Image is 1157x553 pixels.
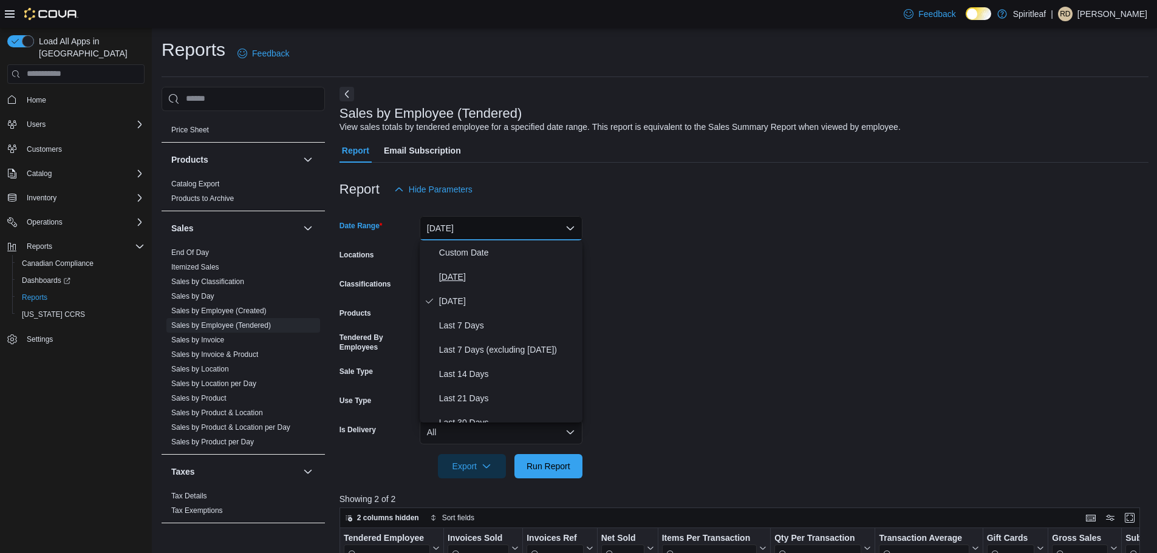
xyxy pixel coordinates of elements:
span: [US_STATE] CCRS [22,310,85,319]
button: Home [2,91,149,109]
a: Reports [17,290,52,305]
label: Sale Type [340,367,373,376]
span: Users [22,117,145,132]
span: Export [445,454,499,478]
span: Sales by Product & Location [171,408,263,418]
button: Users [2,116,149,133]
a: Itemized Sales [171,263,219,271]
span: Reports [22,239,145,254]
a: Sales by Invoice [171,336,224,344]
span: Last 30 Days [439,415,578,430]
button: Sales [171,222,298,234]
button: 2 columns hidden [340,511,424,525]
p: [PERSON_NAME] [1077,7,1147,21]
span: Sales by Location [171,364,229,374]
p: | [1051,7,1053,21]
h1: Reports [162,38,225,62]
a: Home [22,93,51,107]
span: [DATE] [439,270,578,284]
label: Date Range [340,221,383,231]
button: Operations [2,214,149,231]
a: Tax Details [171,492,207,500]
span: Catalog [22,166,145,181]
div: Pricing [162,123,325,142]
a: Dashboards [12,272,149,289]
span: Last 21 Days [439,391,578,405]
a: Sales by Product per Day [171,438,254,446]
button: Reports [2,238,149,255]
div: Sales [162,245,325,454]
span: Last 7 Days [439,318,578,333]
div: Tendered Employee [344,532,430,544]
button: Taxes [171,466,298,478]
h3: Products [171,154,208,166]
button: Customers [2,140,149,158]
a: Sales by Classification [171,277,244,286]
span: Inventory [27,193,56,203]
label: Is Delivery [340,425,376,435]
span: Home [27,95,46,105]
button: Pricing [301,98,315,113]
a: Sales by Product & Location per Day [171,423,290,432]
span: Users [27,120,46,129]
button: Catalog [2,165,149,182]
span: Customers [22,141,145,157]
button: Inventory [2,189,149,206]
button: Products [171,154,298,166]
a: Sales by Location [171,365,229,373]
span: Feedback [252,47,289,59]
div: View sales totals by tendered employee for a specified date range. This report is equivalent to t... [340,121,901,134]
button: Products [301,152,315,167]
a: Feedback [233,41,294,66]
span: Products to Archive [171,194,234,203]
button: Operations [22,215,67,229]
a: Sales by Location per Day [171,379,256,388]
button: Users [22,117,50,132]
span: Sales by Invoice & Product [171,350,258,359]
a: End Of Day [171,248,209,257]
span: Last 14 Days [439,367,578,381]
h3: Sales [171,222,194,234]
button: Hide Parameters [389,177,477,202]
button: Enter fullscreen [1122,511,1137,525]
span: Settings [22,331,145,347]
button: Display options [1103,511,1118,525]
span: Sales by Location per Day [171,379,256,388]
button: Reports [22,239,57,254]
div: Qty Per Transaction [774,532,861,544]
span: Feedback [918,8,955,20]
a: Tax Exemptions [171,506,223,515]
span: Inventory [22,191,145,205]
div: Products [162,177,325,211]
a: Sales by Employee (Tendered) [171,321,271,330]
span: Tax Exemptions [171,506,223,515]
span: Sales by Day [171,291,214,301]
button: Sales [301,221,315,236]
img: Cova [24,8,78,20]
label: Locations [340,250,374,260]
button: [US_STATE] CCRS [12,306,149,323]
a: Sales by Day [171,292,214,300]
span: Hide Parameters [409,183,473,195]
span: Reports [27,242,52,251]
span: Canadian Compliance [22,259,94,268]
nav: Complex example [7,86,145,380]
span: Sort fields [442,513,474,523]
label: Use Type [340,396,371,405]
a: Catalog Export [171,180,219,188]
span: [DATE] [439,294,578,308]
span: Dashboards [17,273,145,288]
h3: Report [340,182,380,197]
button: All [420,420,582,444]
div: Select listbox [420,240,582,422]
button: Settings [2,330,149,348]
p: Showing 2 of 2 [340,493,1148,505]
span: RD [1060,7,1070,21]
span: Home [22,92,145,107]
span: Settings [27,334,53,344]
button: Reports [12,289,149,306]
